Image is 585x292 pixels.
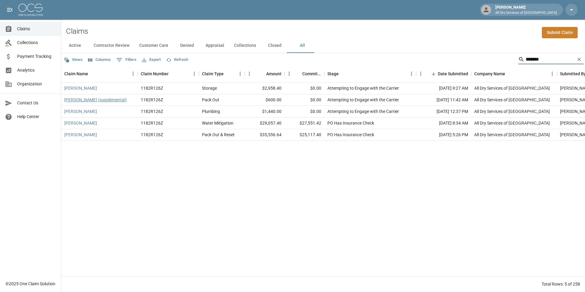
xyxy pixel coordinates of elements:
button: Sort [258,69,266,78]
button: Views [62,55,84,65]
div: [DATE] 11:42 AM [416,94,471,106]
div: Water Mitigation [202,120,233,126]
button: Denied [173,38,201,53]
div: © 2025 One Claim Solution [6,281,55,287]
div: [DATE] 8:34 AM [416,118,471,129]
div: Plumbing [202,108,220,114]
span: Claims [17,26,56,32]
a: [PERSON_NAME] [64,120,97,126]
div: 1182R126Z [141,85,163,91]
button: Menu [245,69,254,78]
a: [PERSON_NAME] [64,108,97,114]
div: Claim Number [141,65,169,82]
div: Claim Type [199,65,245,82]
div: [DATE] 12:37 PM [416,106,471,118]
div: Stage [324,65,416,82]
div: dynamic tabs [61,38,585,53]
div: Attempting to Engage with the Carrier [327,85,399,91]
button: Menu [129,69,138,78]
div: Total Rows: 5 of 258 [542,281,580,287]
div: Claim Type [202,65,224,82]
a: [PERSON_NAME] [64,132,97,138]
div: 1182R126Z [141,97,163,103]
button: Menu [236,69,245,78]
div: All Dry Services of Atlanta [474,85,550,91]
p: All Dry Services of [GEOGRAPHIC_DATA] [495,10,557,16]
button: Export [140,55,162,65]
div: Stage [327,65,339,82]
div: $0.00 [285,106,324,118]
div: Committed Amount [285,65,324,82]
button: open drawer [4,4,16,16]
button: Sort [339,69,347,78]
button: Menu [416,69,425,78]
div: All Dry Services of Atlanta [474,97,550,103]
div: Company Name [474,65,505,82]
button: Clear [575,55,584,64]
button: Menu [548,69,557,78]
div: Committed Amount [302,65,321,82]
button: Sort [294,69,302,78]
button: Appraisal [201,38,229,53]
div: Claim Number [138,65,199,82]
button: Menu [190,69,199,78]
div: $35,556.64 [245,129,285,141]
div: All Dry Services of Atlanta [474,108,550,114]
span: Organization [17,81,56,87]
span: Help Center [17,114,56,120]
div: Date Submitted [438,65,468,82]
button: All [289,38,316,53]
div: $29,057.40 [245,118,285,129]
div: $2,958.40 [245,83,285,94]
span: Analytics [17,67,56,73]
button: Menu [285,69,294,78]
div: Attempting to Engage with the Carrier [327,108,399,114]
button: Refresh [165,55,190,65]
a: [PERSON_NAME] (supplemental) [64,97,127,103]
a: [PERSON_NAME] [64,85,97,91]
div: $600.00 [245,94,285,106]
div: $0.00 [285,94,324,106]
span: Collections [17,39,56,46]
div: $0.00 [285,83,324,94]
button: Customer Care [134,38,173,53]
div: $1,440.00 [245,106,285,118]
div: $25,117.40 [285,129,324,141]
div: All Dry Services of Atlanta [474,120,550,126]
button: Collections [229,38,261,53]
button: Select columns [87,55,112,65]
div: Amount [245,65,285,82]
div: Claim Name [64,65,88,82]
div: [PERSON_NAME] [493,4,559,15]
div: Pack Out [202,97,219,103]
div: Date Submitted [416,65,471,82]
h2: Claims [66,27,88,36]
div: PO Has Insurance Check [327,120,374,126]
button: Sort [88,69,97,78]
div: Claim Name [61,65,138,82]
a: Submit Claim [542,27,578,38]
button: Contractor Review [89,38,134,53]
img: ocs-logo-white-transparent.png [18,4,43,16]
div: Storage [202,85,217,91]
button: Sort [429,69,438,78]
button: Sort [505,69,514,78]
div: [DATE] 5:26 PM [416,129,471,141]
div: Amount [266,65,281,82]
div: $27,551.42 [285,118,324,129]
button: Show filters [115,55,138,65]
span: Contact Us [17,100,56,106]
div: All Dry Services of Atlanta [474,132,550,138]
div: Pack Out & Reset [202,132,235,138]
div: Company Name [471,65,557,82]
span: Payment Tracking [17,53,56,60]
button: Active [61,38,89,53]
div: 1182R126Z [141,108,163,114]
button: Sort [224,69,232,78]
button: Menu [407,69,416,78]
div: PO Has Insurance Check [327,132,374,138]
button: Sort [169,69,177,78]
button: Closed [261,38,289,53]
div: 1182R126Z [141,120,163,126]
div: [DATE] 9:27 AM [416,83,471,94]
